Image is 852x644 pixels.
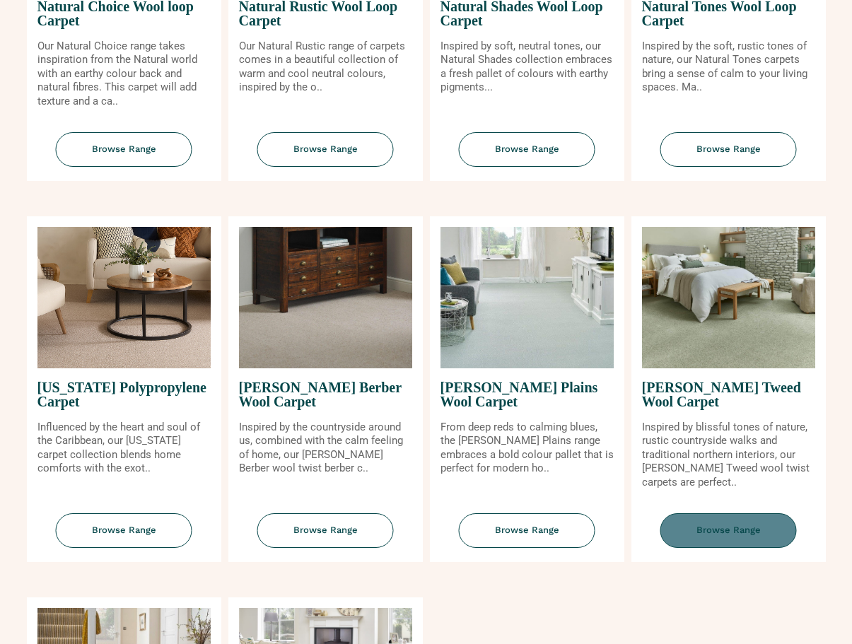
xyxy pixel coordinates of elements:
[642,227,815,368] img: Tomkinson Tweed Wool Carpet
[37,421,211,476] p: Influenced by the heart and soul of the Caribbean, our [US_STATE] carpet collection blends home c...
[239,40,412,95] p: Our Natural Rustic range of carpets comes in a beautiful collection of warm and cool neutral colo...
[631,513,826,562] a: Browse Range
[660,132,797,167] span: Browse Range
[228,513,423,562] a: Browse Range
[257,513,394,548] span: Browse Range
[642,368,815,421] span: [PERSON_NAME] Tweed Wool Carpet
[239,421,412,476] p: Inspired by the countryside around us, combined with the calm feeling of home, our [PERSON_NAME] ...
[27,132,221,181] a: Browse Range
[257,132,394,167] span: Browse Range
[228,132,423,181] a: Browse Range
[660,513,797,548] span: Browse Range
[440,40,614,95] p: Inspired by soft, neutral tones, our Natural Shades collection embraces a fresh pallet of colours...
[430,132,624,181] a: Browse Range
[642,40,815,95] p: Inspired by the soft, rustic tones of nature, our Natural Tones carpets bring a sense of calm to ...
[239,368,412,421] span: [PERSON_NAME] Berber Wool Carpet
[440,421,614,476] p: From deep reds to calming blues, the [PERSON_NAME] Plains range embraces a bold colour pallet tha...
[56,513,192,548] span: Browse Range
[459,132,595,167] span: Browse Range
[37,40,211,109] p: Our Natural Choice range takes inspiration from the Natural world with an earthy colour back and ...
[27,513,221,562] a: Browse Range
[459,513,595,548] span: Browse Range
[631,132,826,181] a: Browse Range
[239,227,412,368] img: Tomkinson Berber Wool Carpet
[430,513,624,562] a: Browse Range
[642,421,815,490] p: Inspired by blissful tones of nature, rustic countryside walks and traditional northern interiors...
[56,132,192,167] span: Browse Range
[440,227,614,368] img: Tomkinson Plains Wool Carpet
[37,368,211,421] span: [US_STATE] Polypropylene Carpet
[37,227,211,368] img: Puerto Rico Polypropylene Carpet
[440,368,614,421] span: [PERSON_NAME] Plains Wool Carpet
